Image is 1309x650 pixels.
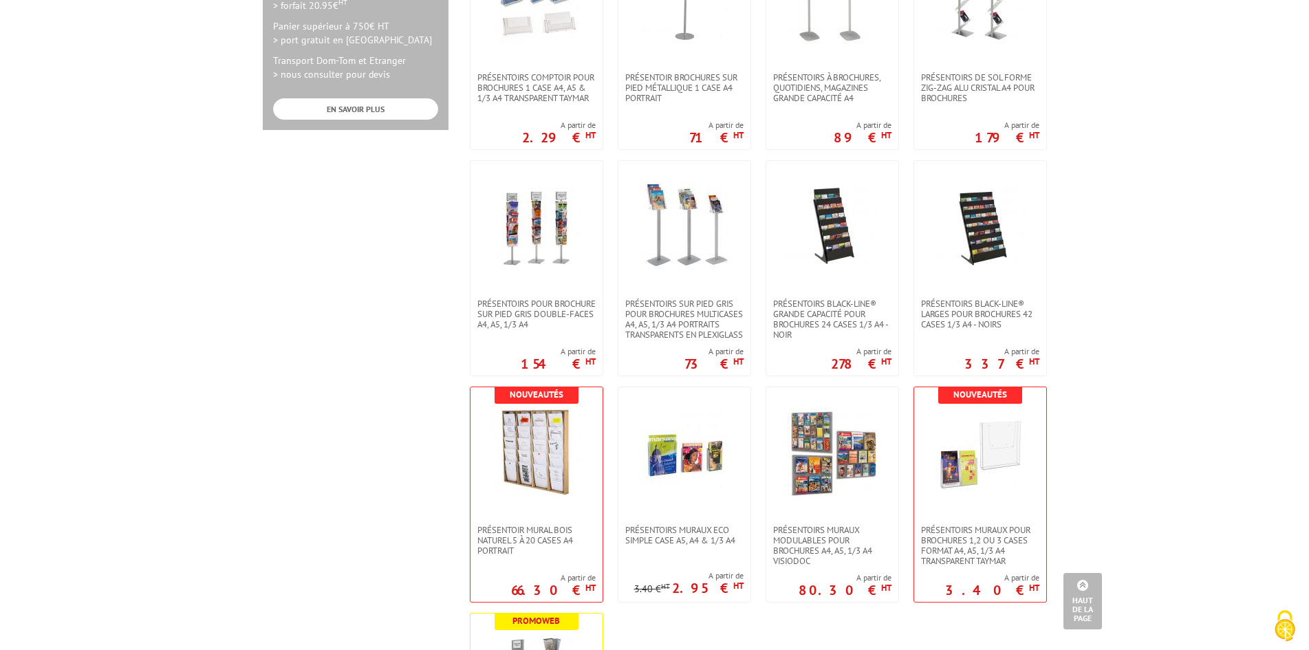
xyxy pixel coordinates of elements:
p: 89 € [834,133,891,142]
img: Présentoir Mural Bois naturel 5 à 20 cases A4 Portrait [492,408,581,497]
p: 80.30 € [799,586,891,594]
span: Présentoirs Black-Line® larges pour brochures 42 cases 1/3 A4 - Noirs [921,299,1039,329]
span: A partir de [521,346,596,357]
b: Nouveautés [510,389,563,400]
sup: HT [585,129,596,141]
p: 278 € [831,360,891,368]
span: Présentoirs de sol forme ZIG-ZAG Alu Cristal A4 pour brochures [921,72,1039,103]
a: Présentoirs Black-Line® grande capacité pour brochures 24 cases 1/3 A4 - noir [766,299,898,340]
span: A partir de [511,572,596,583]
img: Présentoirs muraux modulables pour brochures A4, A5, 1/3 A4 VISIODOC [788,408,877,497]
b: Nouveautés [953,389,1007,400]
span: A partir de [634,570,744,581]
img: Présentoirs sur pied GRIS pour brochures multicases A4, A5, 1/3 A4 Portraits transparents en plex... [640,182,729,271]
p: 2.95 € [672,584,744,592]
span: A partir de [831,346,891,357]
sup: HT [585,582,596,594]
img: Présentoirs Black-Line® grande capacité pour brochures 24 cases 1/3 A4 - noir [788,182,877,271]
span: Présentoir Mural Bois naturel 5 à 20 cases A4 Portrait [477,525,596,556]
span: Présentoirs muraux Eco simple case A5, A4 & 1/3 A4 [625,525,744,545]
span: A partir de [684,346,744,357]
sup: HT [733,580,744,592]
span: PRÉSENTOIRS COMPTOIR POUR BROCHURES 1 CASE A4, A5 & 1/3 A4 TRANSPARENT taymar [477,72,596,103]
span: Présentoir brochures sur pied métallique 1 case A4 Portrait [625,72,744,103]
a: Présentoirs muraux Eco simple case A5, A4 & 1/3 A4 [618,525,750,545]
a: Présentoirs pour brochure sur pied GRIS double-faces A4, A5, 1/3 A4 [470,299,603,329]
img: Cookies (fenêtre modale) [1268,609,1302,643]
span: A partir de [689,120,744,131]
a: Présentoir Mural Bois naturel 5 à 20 cases A4 Portrait [470,525,603,556]
p: 3.40 € [634,584,670,594]
a: Présentoirs muraux modulables pour brochures A4, A5, 1/3 A4 VISIODOC [766,525,898,566]
sup: HT [881,129,891,141]
p: 179 € [975,133,1039,142]
p: 3.40 € [945,586,1039,594]
p: 337 € [964,360,1039,368]
a: EN SAVOIR PLUS [273,98,438,120]
p: 2.29 € [522,133,596,142]
span: Présentoirs sur pied GRIS pour brochures multicases A4, A5, 1/3 A4 Portraits transparents en plex... [625,299,744,340]
span: A partir de [964,346,1039,357]
a: Présentoirs sur pied GRIS pour brochures multicases A4, A5, 1/3 A4 Portraits transparents en plex... [618,299,750,340]
sup: HT [733,356,744,367]
a: PRÉSENTOIRS COMPTOIR POUR BROCHURES 1 CASE A4, A5 & 1/3 A4 TRANSPARENT taymar [470,72,603,103]
img: Présentoirs Black-Line® larges pour brochures 42 cases 1/3 A4 - Noirs [935,182,1025,271]
span: A partir de [975,120,1039,131]
p: 71 € [689,133,744,142]
span: A partir de [945,572,1039,583]
sup: HT [1029,129,1039,141]
span: PRÉSENTOIRS MURAUX POUR BROCHURES 1,2 OU 3 CASES FORMAT A4, A5, 1/3 A4 TRANSPARENT TAYMAR [921,525,1039,566]
a: Présentoirs de sol forme ZIG-ZAG Alu Cristal A4 pour brochures [914,72,1046,103]
a: Présentoirs à brochures, quotidiens, magazines grande capacité A4 [766,72,898,103]
span: > port gratuit en [GEOGRAPHIC_DATA] [273,34,432,46]
sup: HT [881,356,891,367]
sup: HT [1029,356,1039,367]
span: Présentoirs Black-Line® grande capacité pour brochures 24 cases 1/3 A4 - noir [773,299,891,340]
a: Présentoirs Black-Line® larges pour brochures 42 cases 1/3 A4 - Noirs [914,299,1046,329]
sup: HT [881,582,891,594]
span: A partir de [522,120,596,131]
span: Présentoirs pour brochure sur pied GRIS double-faces A4, A5, 1/3 A4 [477,299,596,329]
a: Présentoir brochures sur pied métallique 1 case A4 Portrait [618,72,750,103]
a: PRÉSENTOIRS MURAUX POUR BROCHURES 1,2 OU 3 CASES FORMAT A4, A5, 1/3 A4 TRANSPARENT TAYMAR [914,525,1046,566]
img: PRÉSENTOIRS MURAUX POUR BROCHURES 1,2 OU 3 CASES FORMAT A4, A5, 1/3 A4 TRANSPARENT TAYMAR [935,408,1025,497]
sup: HT [585,356,596,367]
span: A partir de [834,120,891,131]
p: Panier supérieur à 750€ HT [273,19,438,47]
sup: HT [733,129,744,141]
p: 66.30 € [511,586,596,594]
sup: HT [661,581,670,591]
button: Cookies (fenêtre modale) [1261,603,1309,650]
p: Transport Dom-Tom et Etranger [273,54,438,81]
sup: HT [1029,582,1039,594]
span: Présentoirs muraux modulables pour brochures A4, A5, 1/3 A4 VISIODOC [773,525,891,566]
p: 154 € [521,360,596,368]
a: Haut de la page [1063,573,1102,629]
span: > nous consulter pour devis [273,68,390,80]
b: Promoweb [512,615,560,627]
span: Présentoirs à brochures, quotidiens, magazines grande capacité A4 [773,72,891,103]
span: A partir de [799,572,891,583]
img: Présentoirs pour brochure sur pied GRIS double-faces A4, A5, 1/3 A4 [492,182,581,271]
p: 73 € [684,360,744,368]
img: Présentoirs muraux Eco simple case A5, A4 & 1/3 A4 [640,408,729,497]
